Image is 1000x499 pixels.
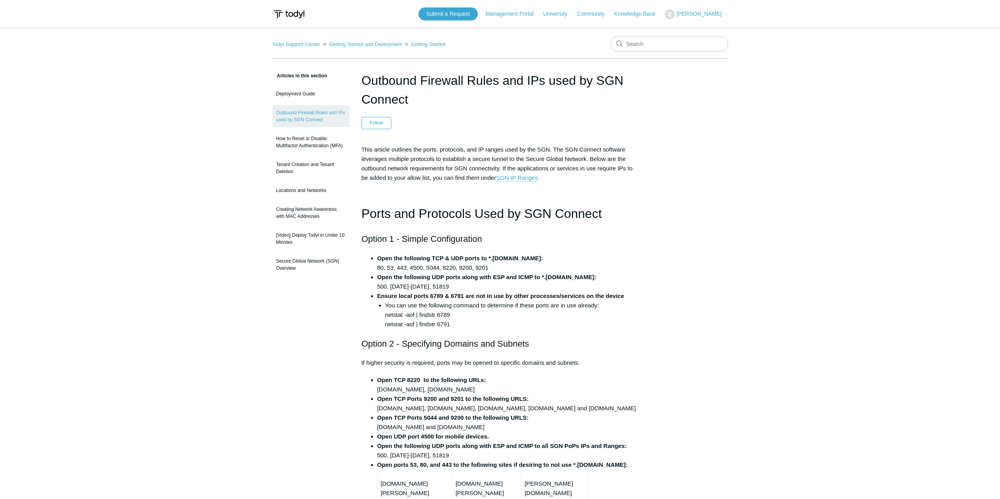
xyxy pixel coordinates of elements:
[377,461,628,468] strong: Open ports 53, 80, and 443 to the following sites if desiring to not use *.[DOMAIN_NAME]:
[614,10,663,18] a: Knowledge Base
[455,479,518,498] p: [DOMAIN_NAME][PERSON_NAME]
[377,272,639,291] li: 500, [DATE]-[DATE], 51819
[329,41,402,47] a: Getting Started and Deployment
[377,375,639,394] li: [DOMAIN_NAME], [DOMAIN_NAME]
[418,7,478,20] a: Submit a Request
[377,413,639,432] li: [DOMAIN_NAME] and [DOMAIN_NAME]
[525,479,584,498] p: [PERSON_NAME][DOMAIN_NAME]
[361,71,639,109] h1: Outbound Firewall Rules and IPs used by SGN Connect
[361,146,633,181] span: This article outlines the ports, protocols, and IP ranges used by the SGN. The SGN Connect softwa...
[272,105,350,127] a: Outbound Firewall Rules and IPs used by SGN Connect
[377,395,529,402] strong: Open TCP Ports 9200 and 9201 to the following URLS:
[496,174,538,181] a: SGN IP Ranges
[321,41,404,47] li: Getting Started and Deployment
[377,274,596,280] strong: Open the following UDP ports along with ESP and ICMP to *.[DOMAIN_NAME]:
[610,36,728,52] input: Search
[272,41,320,47] a: Todyl Support Center
[676,11,721,17] span: [PERSON_NAME]
[377,377,486,383] strong: Open TCP 8220 to the following URLs:
[377,442,627,449] strong: Open the following UDP ports along with ESP and ICMP to all SGN PoPs IPs and Ranges:
[404,41,446,47] li: Getting Started
[272,41,322,47] li: Todyl Support Center
[272,183,350,198] a: Locations and Networks
[377,441,639,460] li: 500, [DATE]-[DATE], 51819
[272,157,350,179] a: Tenant Creation and Tenant Deletion
[377,254,639,272] li: 80, 53, 443, 4500, 5044, 8220, 9200, 9201
[377,433,489,440] strong: Open UDP port 4500 for mobile devices.
[577,10,613,18] a: Community
[361,232,639,246] h2: Option 1 - Simple Configuration
[272,86,350,101] a: Deployment Guide
[361,337,639,351] h2: Option 2 - Specifying Domains and Subnets
[377,292,624,299] strong: Ensure local ports 6789 & 6791 are not in use by other processes/services on the device
[377,414,529,421] strong: Open TCP Ports 5044 and 9200 to the following URLS:
[272,131,350,153] a: How to Reset or Disable Multifactor Authentication (MFA)
[665,9,728,19] button: [PERSON_NAME]
[272,202,350,224] a: Creating Network Awareness with MAC Addresses
[272,228,350,250] a: [Video] Deploy Todyl in Under 10 Minutes
[361,117,392,129] button: Follow Article
[385,301,639,329] li: You can use the following command to determine if these ports are in use already: netstat -aof | ...
[361,358,639,367] p: If higher security is required, ports may be opened to specific domains and subnets.
[543,10,575,18] a: University
[411,41,445,47] a: Getting Started
[361,204,639,224] h1: Ports and Protocols Used by SGN Connect
[272,7,306,22] img: Todyl Support Center Help Center home page
[272,254,350,276] a: Secure Global Network (SGN) Overview
[272,73,327,79] span: Articles in this section
[486,10,541,18] a: Management Portal
[377,255,543,261] strong: Open the following TCP & UDP ports to *.[DOMAIN_NAME]:
[377,394,639,413] li: [DOMAIN_NAME], [DOMAIN_NAME], [DOMAIN_NAME], [DOMAIN_NAME] and [DOMAIN_NAME]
